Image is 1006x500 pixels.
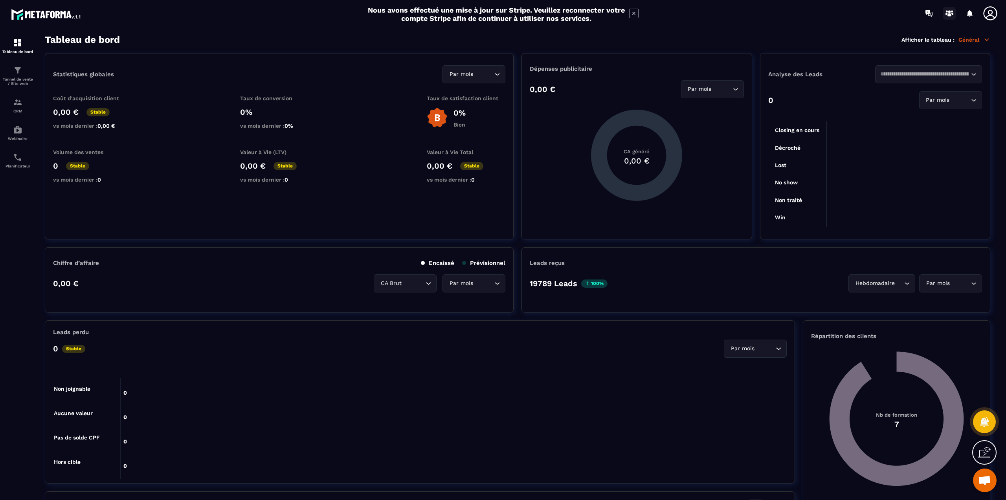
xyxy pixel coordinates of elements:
[775,197,802,203] tspan: Non traité
[97,176,101,183] span: 0
[403,279,424,288] input: Search for option
[53,259,99,267] p: Chiffre d’affaire
[448,279,475,288] span: Par mois
[53,344,58,353] p: 0
[53,123,132,129] p: vs mois dernier :
[285,123,293,129] span: 0%
[896,279,902,288] input: Search for option
[66,162,89,170] p: Stable
[2,136,33,141] p: Webinaire
[442,65,505,83] div: Search for option
[240,176,319,183] p: vs mois dernier :
[811,333,982,340] p: Répartition des clients
[775,214,786,221] tspan: Win
[453,108,466,118] p: 0%
[54,386,90,392] tspan: Non joignable
[775,162,786,168] tspan: Lost
[530,259,565,267] p: Leads reçus
[958,36,990,43] p: Général
[724,340,787,358] div: Search for option
[768,96,773,105] p: 0
[240,161,266,171] p: 0,00 €
[530,85,555,94] p: 0,00 €
[475,279,492,288] input: Search for option
[475,70,492,79] input: Search for option
[442,274,505,292] div: Search for option
[924,279,951,288] span: Par mois
[448,70,475,79] span: Par mois
[768,71,875,78] p: Analyse des Leads
[53,95,132,101] p: Coût d'acquisition client
[427,176,505,183] p: vs mois dernier :
[53,161,58,171] p: 0
[13,125,22,134] img: automations
[427,107,448,128] img: b-badge-o.b3b20ee6.svg
[367,6,625,22] h2: Nous avons effectué une mise à jour sur Stripe. Veuillez reconnecter votre compte Stripe afin de ...
[379,279,403,288] span: CA Brut
[240,123,319,129] p: vs mois dernier :
[2,92,33,119] a: formationformationCRM
[86,108,110,116] p: Stable
[274,162,297,170] p: Stable
[421,259,454,267] p: Encaissé
[530,279,577,288] p: 19789 Leads
[775,145,800,151] tspan: Décroché
[2,119,33,147] a: automationsautomationsWebinaire
[848,274,915,292] div: Search for option
[53,149,132,155] p: Volume des ventes
[2,164,33,168] p: Planificateur
[2,32,33,60] a: formationformationTableau de bord
[581,279,608,288] p: 100%
[729,344,756,353] span: Par mois
[13,97,22,107] img: formation
[13,66,22,75] img: formation
[53,279,79,288] p: 0,00 €
[713,85,731,94] input: Search for option
[901,37,955,43] p: Afficher le tableau :
[54,410,93,416] tspan: Aucune valeur
[951,96,969,105] input: Search for option
[2,109,33,113] p: CRM
[775,179,798,186] tspan: No show
[427,95,505,101] p: Taux de satisfaction client
[681,80,744,98] div: Search for option
[924,96,951,105] span: Par mois
[530,65,743,72] p: Dépenses publicitaire
[11,7,82,21] img: logo
[471,176,475,183] span: 0
[427,161,452,171] p: 0,00 €
[427,149,505,155] p: Valeur à Vie Total
[973,469,997,492] a: Mở cuộc trò chuyện
[62,345,85,353] p: Stable
[462,259,505,267] p: Prévisionnel
[2,50,33,54] p: Tableau de bord
[53,107,79,117] p: 0,00 €
[919,274,982,292] div: Search for option
[97,123,115,129] span: 0,00 €
[460,162,483,170] p: Stable
[285,176,288,183] span: 0
[919,91,982,109] div: Search for option
[875,65,982,83] div: Search for option
[2,147,33,174] a: schedulerschedulerPlanificateur
[775,127,819,134] tspan: Closing en cours
[240,149,319,155] p: Valeur à Vie (LTV)
[686,85,713,94] span: Par mois
[53,71,114,78] p: Statistiques globales
[880,70,969,79] input: Search for option
[2,60,33,92] a: formationformationTunnel de vente / Site web
[53,176,132,183] p: vs mois dernier :
[54,459,81,465] tspan: Hors cible
[854,279,896,288] span: Hebdomadaire
[54,434,100,441] tspan: Pas de solde CPF
[374,274,437,292] div: Search for option
[2,77,33,86] p: Tunnel de vente / Site web
[13,38,22,48] img: formation
[951,279,969,288] input: Search for option
[453,121,466,128] p: Bien
[53,329,89,336] p: Leads perdu
[13,153,22,162] img: scheduler
[756,344,774,353] input: Search for option
[45,34,120,45] h3: Tableau de bord
[240,95,319,101] p: Taux de conversion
